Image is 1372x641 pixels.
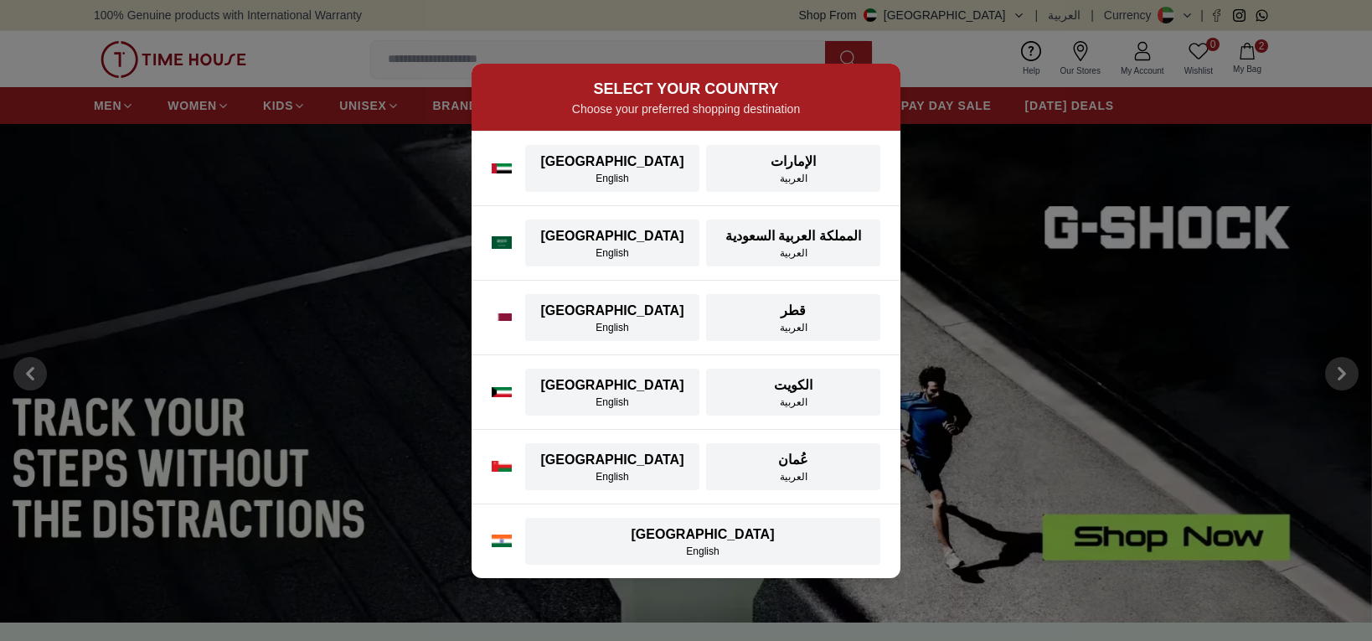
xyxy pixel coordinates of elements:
[716,246,870,260] div: العربية
[535,321,689,334] div: English
[525,443,699,490] button: [GEOGRAPHIC_DATA]English
[716,375,870,395] div: الكويت
[492,77,880,101] h2: SELECT YOUR COUNTRY
[716,321,870,334] div: العربية
[492,101,880,117] p: Choose your preferred shopping destination
[535,545,870,558] div: English
[535,450,689,470] div: [GEOGRAPHIC_DATA]
[492,387,512,397] img: Kuwait flag
[535,470,689,483] div: English
[492,461,512,472] img: Oman flag
[535,301,689,321] div: [GEOGRAPHIC_DATA]
[525,145,699,192] button: [GEOGRAPHIC_DATA]English
[716,450,870,470] div: عُمان
[525,220,699,266] button: [GEOGRAPHIC_DATA]English
[706,145,880,192] button: الإماراتالعربية
[716,470,870,483] div: العربية
[525,369,699,416] button: [GEOGRAPHIC_DATA]English
[535,525,870,545] div: [GEOGRAPHIC_DATA]
[716,395,870,409] div: العربية
[535,375,689,395] div: [GEOGRAPHIC_DATA]
[492,535,512,548] img: India flag
[492,313,512,322] img: Qatar flag
[492,236,512,250] img: Saudi Arabia flag
[535,395,689,409] div: English
[716,226,870,246] div: المملكة العربية السعودية
[716,301,870,321] div: قطر
[525,294,699,341] button: [GEOGRAPHIC_DATA]English
[535,246,689,260] div: English
[535,152,689,172] div: [GEOGRAPHIC_DATA]
[716,152,870,172] div: الإمارات
[535,226,689,246] div: [GEOGRAPHIC_DATA]
[706,443,880,490] button: عُمانالعربية
[525,518,880,565] button: [GEOGRAPHIC_DATA]English
[492,163,512,173] img: UAE flag
[706,294,880,341] button: قطرالعربية
[716,172,870,185] div: العربية
[706,369,880,416] button: الكويتالعربية
[535,172,689,185] div: English
[706,220,880,266] button: المملكة العربية السعوديةالعربية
